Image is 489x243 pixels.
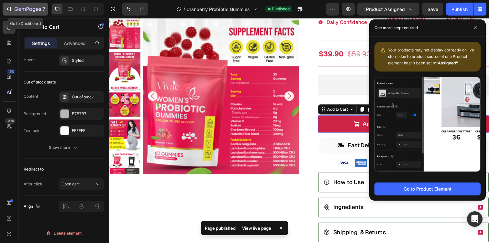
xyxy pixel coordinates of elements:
[214,32,240,41] div: $39.90
[235,87,258,94] p: In Stock
[229,164,261,171] p: How to Use
[363,6,405,13] span: 1 product assigned
[5,118,16,124] div: Beta
[64,40,86,47] p: Advanced
[24,57,35,63] div: Hover
[332,86,351,94] span: [DATE]
[222,91,245,96] div: Add to Cart
[59,178,104,190] button: Open cart
[61,182,80,186] span: Open cart
[72,94,102,100] div: Out of stock
[374,182,481,195] button: Go to Product Element
[422,3,443,16] button: Save
[428,6,438,12] span: Save
[24,94,38,99] div: Content
[277,64,285,72] img: KachingBundles.png
[186,6,250,13] span: Cranberry Probiotic Gummies
[282,33,309,40] pre: Save $20
[205,225,236,231] p: Page published
[31,23,86,31] p: Add to Cart
[451,6,468,13] div: Publish
[229,190,260,197] p: Ingredients
[42,5,45,13] p: 7
[243,32,268,41] div: $59.90
[109,18,489,243] iframe: Design area
[72,128,102,134] div: FFFFFF
[222,1,263,8] p: Daily Confidence
[3,3,48,16] button: 7
[388,48,474,65] span: Your products may not display correctly on live store, due to product source of one Product eleme...
[404,185,451,192] div: Go to Product Element
[24,181,42,187] div: After click
[24,142,104,153] button: Show more
[326,127,373,134] p: Secure Checkout
[272,61,329,76] button: Kaching Bundles
[214,100,388,117] button: Add to cart
[24,111,46,117] div: Background
[72,58,102,63] div: Styled
[24,79,56,85] div: Out of stock state
[183,6,185,13] span: /
[6,69,16,74] div: 450
[49,144,79,151] div: Show more
[229,215,283,223] p: Shipping & Returns
[446,3,473,16] button: Publish
[259,86,330,94] span: - Available for delivery by:
[305,104,328,113] div: $39.90
[330,104,352,113] div: $59.90
[374,25,418,31] p: One more step required
[436,61,458,65] b: “Assigned”
[24,166,44,172] div: Redirect to
[259,105,293,112] div: Add to cart
[272,6,290,12] span: Published
[24,228,104,238] button: Delete element
[290,64,324,71] div: Kaching Bundles
[24,128,42,134] div: Text color
[72,111,102,117] div: B7B7B7
[179,75,189,85] button: Carousel Next Arrow
[32,40,50,47] p: Settings
[238,224,275,233] div: View live page
[234,144,368,153] img: gempages_558174571451122931-64517bad-ac4f-40e9-9d67-0ccdecc87a52.svg
[122,3,148,16] div: Undo/Redo
[244,127,280,134] p: Fast Delivery
[467,211,483,227] div: Open Intercom Messenger
[357,3,419,16] button: 1 product assigned
[24,202,42,211] div: Align
[46,229,82,237] div: Delete element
